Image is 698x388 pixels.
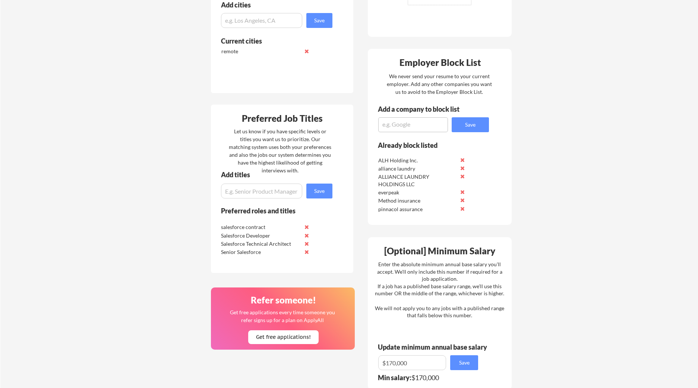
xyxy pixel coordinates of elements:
[378,206,457,213] div: pinnacol assurance
[378,173,457,188] div: ALLIANCE LAUNDRY HOLDINGS LLC
[221,48,300,55] div: remote
[213,114,351,123] div: Preferred Job Titles
[221,240,300,248] div: Salesforce Technical Architect
[221,207,322,214] div: Preferred roles and titles
[378,189,457,196] div: everpeak
[306,13,332,28] button: Save
[378,373,411,382] strong: Min salary:
[221,232,300,239] div: Salesforce Developer
[221,223,300,231] div: salesforce contract
[371,58,509,67] div: Employer Block List
[375,261,504,319] div: Enter the absolute minimum annual base salary you'll accept. We'll only include this number if re...
[221,1,334,8] div: Add cities
[378,197,457,204] div: Method insurance
[450,355,478,370] button: Save
[378,374,483,381] div: $170,000
[248,330,319,344] button: Get free applications!
[306,184,332,198] button: Save
[214,296,353,305] div: Refer someone!
[221,248,300,256] div: Senior Salesforce
[221,13,302,28] input: e.g. Los Angeles, CA
[221,184,302,198] input: E.g. Senior Product Manager
[378,355,446,370] input: E.g. $100,000
[229,127,331,174] div: Let us know if you have specific levels or titles you want us to prioritize. Our matching system ...
[221,171,326,178] div: Add titles
[378,106,471,112] div: Add a company to block list
[229,308,335,324] div: Get free applications every time someone you refer signs up for a plan on ApplyAll
[378,142,479,149] div: Already block listed
[378,157,457,164] div: ALH Holding Inc.
[386,72,492,96] div: We never send your resume to your current employer. Add any other companies you want us to avoid ...
[378,344,490,350] div: Update minimum annual base salary
[452,117,489,132] button: Save
[378,165,457,172] div: alliance laundry
[370,247,509,255] div: [Optional] Minimum Salary
[221,38,324,44] div: Current cities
